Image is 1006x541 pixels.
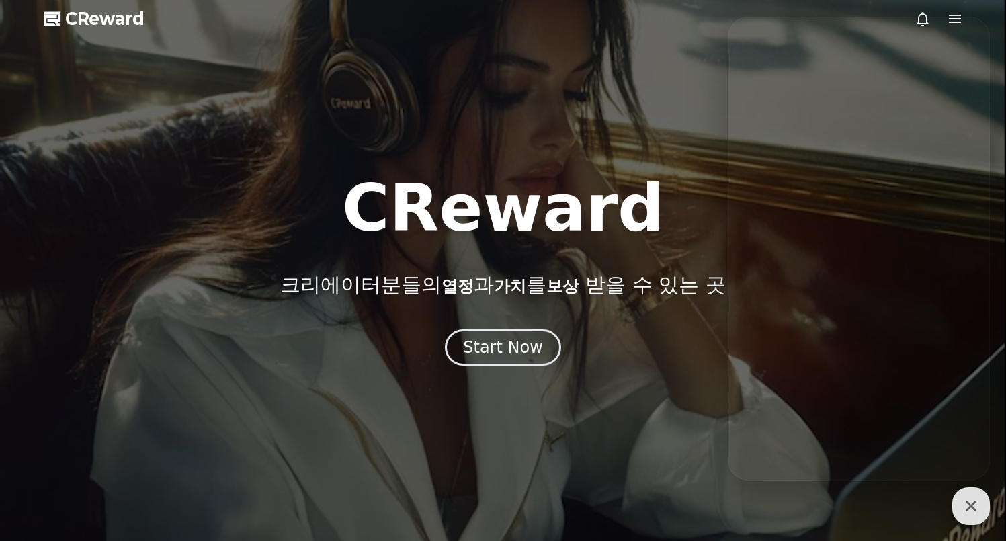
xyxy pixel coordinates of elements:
[728,17,990,481] iframe: Channel chat
[442,277,474,296] span: 열정
[44,8,144,30] a: CReward
[445,343,561,356] a: Start Now
[463,337,543,358] div: Start Now
[65,8,144,30] span: CReward
[546,277,579,296] span: 보상
[494,277,526,296] span: 가치
[342,176,664,241] h1: CReward
[445,329,561,366] button: Start Now
[280,273,725,297] p: 크리에이터분들의 과 를 받을 수 있는 곳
